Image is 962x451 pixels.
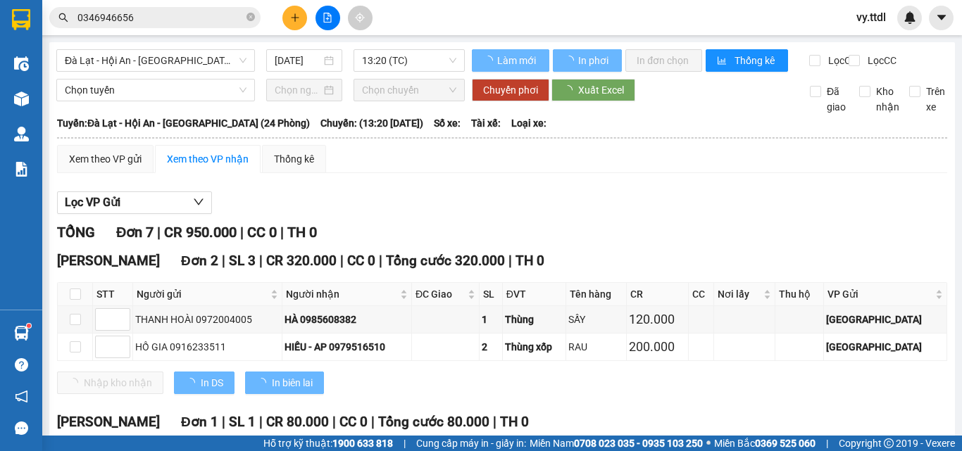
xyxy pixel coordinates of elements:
button: Làm mới [472,49,549,72]
th: CR [627,283,689,306]
span: | [222,253,225,269]
div: Xem theo VP gửi [69,151,142,167]
div: RAU [568,339,624,355]
img: warehouse-icon [14,326,29,341]
button: In DS [174,371,235,394]
span: plus [290,13,300,23]
span: | [340,253,344,269]
div: HÀ 0985608382 [285,312,409,327]
span: search [58,13,68,23]
span: | [332,414,336,430]
th: ĐVT [503,283,567,306]
span: Làm mới [497,53,538,68]
span: Đã giao [821,84,851,115]
span: | [826,436,828,451]
span: Loại xe: [511,115,546,131]
button: aim [348,6,373,30]
div: Xem theo VP nhận [167,151,249,167]
span: Lọc VP Gửi [65,193,120,211]
span: Chuyến: (13:20 [DATE]) [320,115,423,131]
span: close-circle [246,11,255,25]
button: caret-down [929,6,954,30]
span: | [371,414,375,430]
button: Chuyển phơi [472,79,549,101]
span: CR 80.000 [266,414,329,430]
button: Xuất Excel [551,79,635,101]
span: | [259,414,263,430]
span: aim [355,13,365,23]
span: Đà Lạt - Hội An - Đà Nẵng (24 Phòng) [65,50,246,71]
span: loading [185,378,201,388]
span: Lọc CR [823,53,859,68]
th: STT [93,283,133,306]
span: [PERSON_NAME] [57,414,160,430]
sup: 1 [27,324,31,328]
span: loading [483,56,495,65]
span: Hỗ trợ kỹ thuật: [263,436,393,451]
img: warehouse-icon [14,127,29,141]
span: copyright [884,438,894,448]
span: notification [15,390,28,403]
span: Cung cấp máy in - giấy in: [416,436,526,451]
span: In biên lai [272,375,313,390]
span: Tổng cước 320.000 [386,253,505,269]
div: 200.000 [629,337,686,357]
span: vy.ttdl [845,8,897,26]
span: Người nhận [286,286,397,302]
span: Người gửi [137,286,268,302]
span: | [222,414,225,430]
span: Nơi lấy [718,286,761,302]
button: file-add [316,6,340,30]
span: | [259,253,263,269]
span: Chọn tuyến [65,80,246,101]
span: loading [256,378,272,388]
th: Tên hàng [566,283,627,306]
button: In đơn chọn [625,49,702,72]
span: Số xe: [434,115,461,131]
th: SL [480,283,503,306]
span: ĐC Giao [416,286,465,302]
img: warehouse-icon [14,91,29,106]
b: Tuyến: Đà Lạt - Hội An - [GEOGRAPHIC_DATA] (24 Phòng) [57,117,310,129]
span: | [280,224,284,241]
span: caret-down [935,11,948,24]
div: HIẾU - AP 0979516510 [285,339,409,355]
strong: 1900 633 818 [332,438,393,449]
div: 2 [482,339,500,355]
span: message [15,421,28,435]
span: Trên xe [920,84,951,115]
img: warehouse-icon [14,56,29,71]
span: Tổng cước 80.000 [378,414,489,430]
span: Đơn 7 [116,224,154,241]
span: Kho nhận [870,84,905,115]
div: 1 [482,312,500,327]
span: | [157,224,161,241]
span: TH 0 [500,414,529,430]
span: | [404,436,406,451]
button: In biên lai [245,371,324,394]
span: ⚪️ [706,440,711,446]
th: Thu hộ [775,283,824,306]
strong: 0369 525 060 [755,438,816,449]
span: Thống kê [735,53,777,68]
span: Miền Nam [530,436,703,451]
span: | [379,253,382,269]
div: Thùng xốp [505,339,564,355]
span: loading [563,85,578,95]
span: Đơn 1 [181,414,218,430]
button: plus [282,6,307,30]
span: Chọn chuyến [362,80,456,101]
td: Đà Lạt [824,306,947,334]
span: Miền Bắc [714,436,816,451]
span: Lọc CC [862,53,899,68]
img: icon-new-feature [904,11,916,24]
span: CR 320.000 [266,253,337,269]
span: bar-chart [717,56,729,67]
span: 13:20 (TC) [362,50,456,71]
span: TH 0 [287,224,317,241]
span: | [240,224,244,241]
div: HỒ GIA 0916233511 [135,339,280,355]
span: down [193,196,204,208]
span: CC 0 [339,414,368,430]
input: Chọn ngày [275,82,321,98]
